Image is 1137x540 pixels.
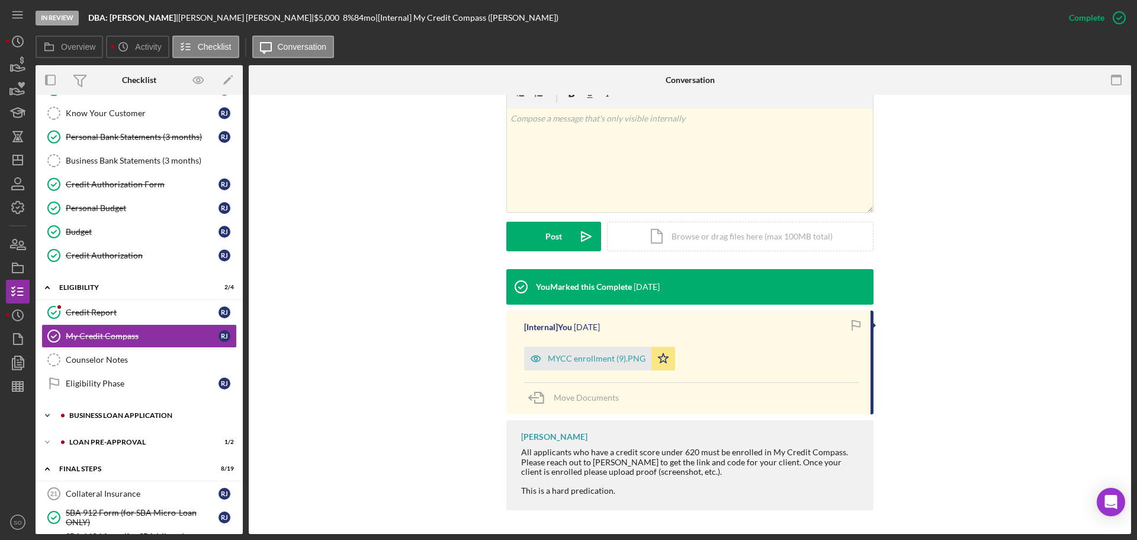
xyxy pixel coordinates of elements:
[106,36,169,58] button: Activity
[41,101,237,125] a: Know Your CustomerRJ
[41,482,237,506] a: 21Collateral InsuranceRJ
[1097,488,1125,516] div: Open Intercom Messenger
[66,132,219,142] div: Personal Bank Statements (3 months)
[66,227,219,237] div: Budget
[252,36,335,58] button: Conversation
[41,506,237,529] a: SBA 912 Form (for SBA Micro-Loan ONLY)RJ
[219,131,230,143] div: R J
[219,107,230,119] div: R J
[41,301,237,324] a: Credit ReportRJ
[41,172,237,196] a: Credit Authorization FormRJ
[554,392,619,402] span: Move Documents
[521,486,862,496] div: This is a hard predication.
[521,432,587,442] div: [PERSON_NAME]
[69,439,204,446] div: LOAN PRE-APPROVAL
[66,379,219,388] div: Eligibility Phase
[545,222,562,251] div: Post
[41,149,237,172] a: Business Bank Statements (3 months)
[41,244,237,267] a: Credit AuthorizationRJ
[1069,6,1104,30] div: Complete
[524,383,631,413] button: Move Documents
[343,13,354,23] div: 8 %
[61,42,95,52] label: Overview
[1057,6,1131,30] button: Complete
[41,196,237,220] a: Personal BudgetRJ
[135,42,161,52] label: Activity
[66,203,219,213] div: Personal Budget
[88,12,176,23] b: DBA: [PERSON_NAME]
[634,282,660,292] time: 2025-08-20 18:47
[41,324,237,348] a: My Credit CompassRJ
[66,180,219,189] div: Credit Authorization Form
[88,13,178,23] div: |
[66,251,219,260] div: Credit Authorization
[219,226,230,238] div: R J
[213,465,234,472] div: 8 / 19
[59,465,204,472] div: FINAL STEPS
[41,348,237,372] a: Counselor Notes
[66,508,219,527] div: SBA 912 Form (for SBA Micro-Loan ONLY)
[219,488,230,500] div: R J
[219,378,230,389] div: R J
[574,322,600,332] time: 2025-08-20 18:47
[41,372,237,395] a: Eligibility PhaseRJ
[524,322,572,332] div: [Internal] You
[375,13,558,23] div: | [Internal] My Credit Compass ([PERSON_NAME])
[219,512,230,523] div: R J
[66,108,219,118] div: Know Your Customer
[548,354,645,363] div: MYCC enrollment (9).PNG
[41,125,237,149] a: Personal Bank Statements (3 months)RJ
[198,42,232,52] label: Checklist
[36,36,103,58] button: Overview
[506,222,601,251] button: Post
[666,75,715,85] div: Conversation
[219,306,230,318] div: R J
[66,156,236,165] div: Business Bank Statements (3 months)
[6,510,30,534] button: SO
[219,330,230,342] div: R J
[278,42,327,52] label: Conversation
[213,439,234,446] div: 1 / 2
[66,331,219,341] div: My Credit Compass
[524,347,675,370] button: MYCC enrollment (9).PNG
[521,448,862,476] div: All applicants who have a credit score under 620 must be enrolled in My Credit Compass. Please re...
[219,202,230,214] div: R J
[213,284,234,291] div: 2 / 4
[41,78,237,101] a: RJ
[66,489,219,499] div: Collateral Insurance
[66,355,236,365] div: Counselor Notes
[354,13,375,23] div: 84 mo
[219,178,230,190] div: R J
[66,308,219,317] div: Credit Report
[314,12,339,23] span: $5,000
[41,220,237,244] a: BudgetRJ
[219,250,230,261] div: R J
[69,412,228,419] div: BUSINESS LOAN APPLICATION
[122,75,156,85] div: Checklist
[536,282,632,292] div: You Marked this Complete
[172,36,239,58] button: Checklist
[50,490,57,497] tspan: 21
[14,519,22,526] text: SO
[59,284,204,291] div: ELIGIBILITY
[178,13,314,23] div: [PERSON_NAME] [PERSON_NAME] |
[36,11,79,25] div: In Review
